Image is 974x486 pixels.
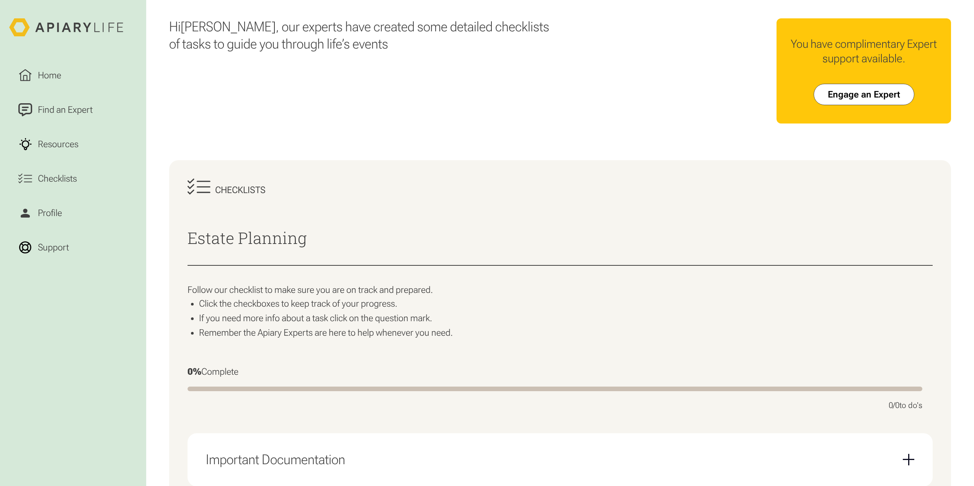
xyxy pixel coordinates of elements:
[215,184,266,196] div: Checklists
[36,68,64,82] div: Home
[188,366,922,377] div: Complete
[36,241,71,254] div: Support
[199,327,933,338] li: Remember the Apiary Experts are here to help whenever you need.
[889,401,893,410] span: 0
[36,172,79,185] div: Checklists
[814,84,914,105] a: Engage an Expert
[188,284,933,296] p: Follow our checklist to make sure you are on track and prepared.
[9,94,137,126] a: Find an Expert
[9,231,137,263] a: Support
[188,229,933,247] h2: Estate Planning
[895,401,899,410] span: 0
[36,137,81,151] div: Resources
[36,103,95,117] div: Find an Expert
[199,312,933,324] li: If you need more info about a task click on the question mark.
[206,452,345,468] div: Important Documentation
[188,366,201,377] span: 0%
[9,197,137,229] a: Profile
[199,298,933,309] li: Click the checkboxes to keep track of your progress.
[169,18,558,53] div: Hi , our experts have created some detailed checklists of tasks to guide you through life’s events
[9,59,137,91] a: Home
[889,400,922,410] div: / to do's
[9,163,137,195] a: Checklists
[9,128,137,160] a: Resources
[36,206,64,220] div: Profile
[206,442,914,477] div: Important Documentation
[181,19,276,35] span: [PERSON_NAME]
[786,37,942,65] div: You have complimentary Expert support available.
